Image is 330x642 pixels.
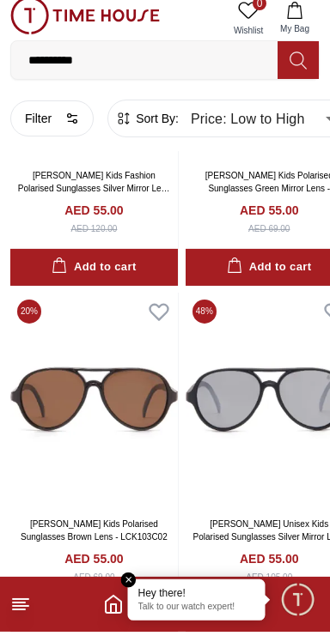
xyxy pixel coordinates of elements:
div: Hey there! [138,597,255,610]
span: 0 [253,7,266,21]
span: 48 % [192,310,217,334]
p: Talk to our watch expert! [138,612,255,624]
div: AED 69.00 [73,581,114,594]
img: Lee Cooper Kids Polarised Sunglasses Brown Lens - LCK103C02 [10,303,178,518]
div: Add to cart [52,268,136,288]
button: Filter [10,111,94,147]
h4: AED 55.00 [240,560,298,578]
a: Home [103,604,124,625]
div: AED 120.00 [70,233,117,245]
a: 0Wishlist [227,7,270,51]
span: My Bag [273,33,316,45]
div: AED 105.00 [246,581,292,594]
img: ... [10,7,160,45]
div: Chat Widget [279,591,317,629]
h4: AED 55.00 [64,560,123,578]
span: 20 % [17,310,41,334]
div: AED 69.00 [248,233,290,245]
a: [PERSON_NAME] Kids Fashion Polarised Sunglasses Silver Mirror Lens - LCK102C03 [18,181,170,216]
span: Sort By: [132,120,179,137]
em: Close tooltip [121,583,137,598]
h4: AED 55.00 [64,212,123,229]
button: My Bag [270,7,320,51]
span: Wishlist [227,34,270,47]
h4: AED 55.00 [240,212,298,229]
div: Add to cart [227,268,311,288]
button: Add to cart [10,259,178,296]
a: [PERSON_NAME] Kids Polarised Sunglasses Brown Lens - LCK103C02 [21,530,168,552]
button: Sort By: [115,120,179,137]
